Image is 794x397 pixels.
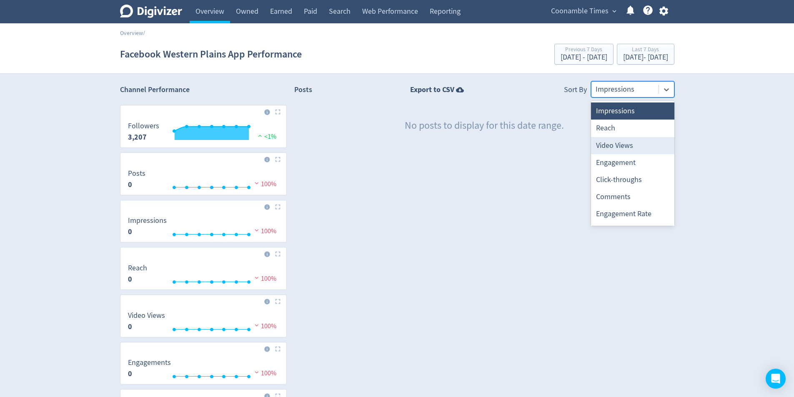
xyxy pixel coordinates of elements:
strong: 0 [128,274,132,284]
img: Placeholder [275,346,281,352]
dt: Video Views [128,311,165,320]
img: negative-performance.svg [253,369,261,375]
div: Impressions [591,102,674,120]
dt: Impressions [128,216,167,225]
span: 100% [253,227,276,235]
strong: 0 [128,322,132,332]
dt: Engagements [128,358,171,367]
h1: Facebook Western Plains App Performance [120,41,302,67]
div: Reach [591,120,674,137]
span: expand_more [611,7,618,15]
button: Last 7 Days[DATE]- [DATE] [617,44,674,65]
svg: Impressions 0 [124,217,283,239]
div: Click-throughs [591,171,674,188]
div: Previous 7 Days [561,47,607,54]
div: Date [591,223,674,240]
span: 100% [253,275,276,283]
h2: Channel Performance [120,85,287,95]
button: Previous 7 Days[DATE] - [DATE] [554,44,614,65]
span: 100% [253,180,276,188]
div: [DATE] - [DATE] [623,54,668,61]
img: Placeholder [275,109,281,115]
div: Last 7 Days [623,47,668,54]
div: [DATE] - [DATE] [561,54,607,61]
strong: 0 [128,369,132,379]
strong: 0 [128,227,132,237]
dt: Followers [128,121,159,131]
strong: 3,207 [128,132,147,142]
img: positive-performance.svg [256,132,264,139]
svg: Followers 3,207 [124,122,283,144]
img: negative-performance.svg [253,180,261,186]
svg: Posts 0 [124,170,283,192]
span: / [143,29,145,37]
dt: Reach [128,263,147,273]
h2: Posts [294,85,312,97]
div: Engagement Rate [591,205,674,222]
img: negative-performance.svg [253,227,261,233]
img: negative-performance.svg [253,275,261,281]
div: Engagement [591,154,674,171]
img: Placeholder [275,204,281,210]
img: Placeholder [275,251,281,257]
a: Overview [120,29,143,37]
span: <1% [256,132,276,141]
svg: Video Views 0 [124,312,283,334]
strong: 0 [128,180,132,190]
img: Placeholder [275,157,281,162]
dt: Posts [128,169,145,178]
div: Comments [591,188,674,205]
strong: Export to CSV [410,85,454,95]
button: Coonamble Times [548,5,619,18]
img: negative-performance.svg [253,322,261,328]
span: 100% [253,322,276,330]
div: Video Views [591,137,674,154]
img: Placeholder [275,299,281,304]
div: Open Intercom Messenger [766,369,786,389]
p: No posts to display for this date range. [405,119,564,133]
svg: Reach 0 [124,264,283,286]
span: Coonamble Times [551,5,609,18]
div: Sort By [564,85,587,97]
span: 100% [253,369,276,377]
svg: Engagements 0 [124,359,283,381]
